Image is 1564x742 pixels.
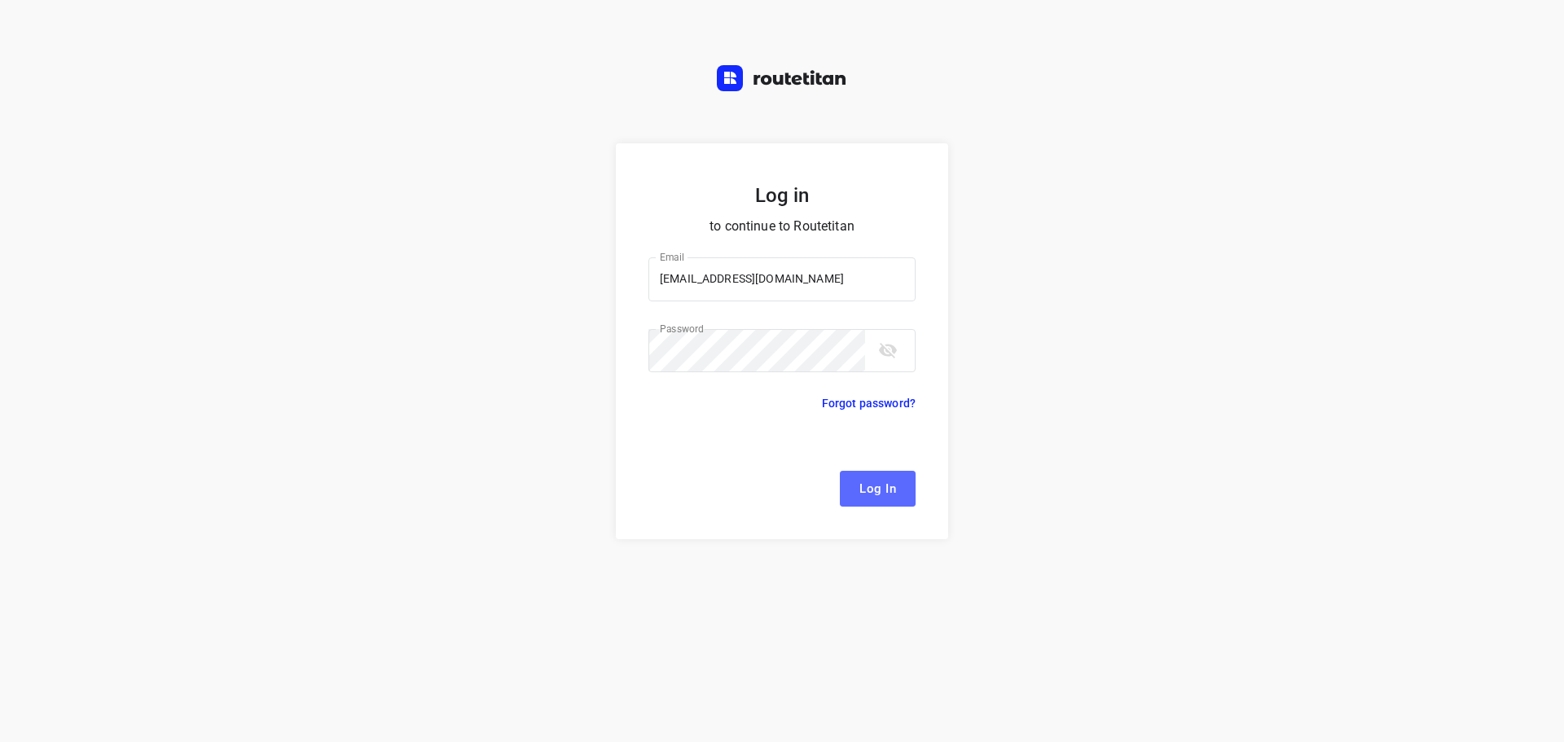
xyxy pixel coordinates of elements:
[872,334,904,367] button: toggle password visibility
[648,182,916,209] h5: Log in
[859,478,896,499] span: Log In
[840,471,916,507] button: Log In
[822,393,916,413] p: Forgot password?
[648,215,916,238] p: to continue to Routetitan
[717,65,847,91] img: Routetitan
